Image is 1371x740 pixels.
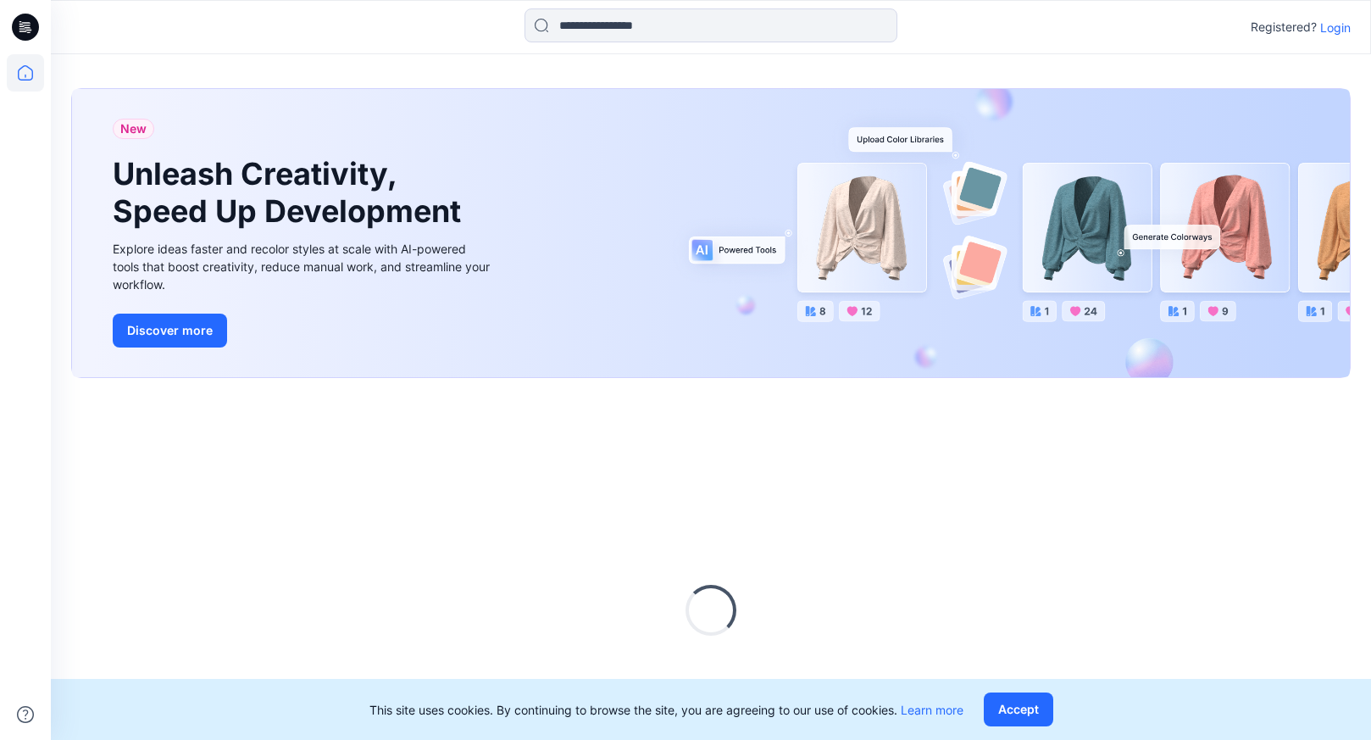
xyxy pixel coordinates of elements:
[120,119,147,139] span: New
[113,156,469,229] h1: Unleash Creativity, Speed Up Development
[1320,19,1351,36] p: Login
[113,314,227,348] button: Discover more
[901,703,963,717] a: Learn more
[984,693,1053,726] button: Accept
[1251,17,1317,37] p: Registered?
[113,314,494,348] a: Discover more
[113,240,494,293] div: Explore ideas faster and recolor styles at scale with AI-powered tools that boost creativity, red...
[369,701,963,719] p: This site uses cookies. By continuing to browse the site, you are agreeing to our use of cookies.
